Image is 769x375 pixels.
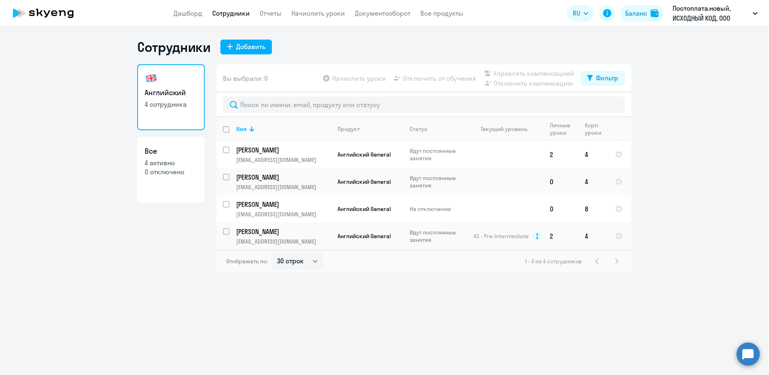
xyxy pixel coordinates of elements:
[579,195,609,223] td: 8
[543,141,579,168] td: 2
[579,223,609,250] td: 4
[137,137,205,203] a: Все4 активно0 отключено
[355,9,410,17] a: Документооборот
[236,200,329,209] p: [PERSON_NAME]
[673,3,750,23] p: Постоплата.новый, ИСХОДНЫЙ КОД, ООО
[543,168,579,195] td: 0
[236,156,331,164] p: [EMAIL_ADDRESS][DOMAIN_NAME]
[596,73,619,83] div: Фильтр
[338,178,391,185] span: Английский General
[145,100,197,109] p: 4 сотрудника
[236,173,329,182] p: [PERSON_NAME]
[338,205,391,213] span: Английский General
[236,238,331,245] p: [EMAIL_ADDRESS][DOMAIN_NAME]
[137,64,205,130] a: Английский4 сотрудника
[212,9,250,17] a: Сотрудники
[473,125,543,133] div: Текущий уровень
[338,232,391,240] span: Английский General
[410,229,466,244] p: Идут постоянные занятия
[236,145,331,155] a: [PERSON_NAME]
[236,183,331,191] p: [EMAIL_ADDRESS][DOMAIN_NAME]
[236,173,331,182] a: [PERSON_NAME]
[550,122,573,136] div: Личные уроки
[567,5,594,21] button: RU
[236,145,329,155] p: [PERSON_NAME]
[236,227,331,236] a: [PERSON_NAME]
[410,174,466,189] p: Идут постоянные занятия
[669,3,762,23] button: Постоплата.новый, ИСХОДНЫЙ КОД, ООО
[226,258,268,265] span: Отображать по:
[543,195,579,223] td: 0
[581,71,625,86] button: Фильтр
[525,258,582,265] span: 1 - 4 из 4 сотрудников
[173,9,202,17] a: Дашборд
[236,125,331,133] div: Имя
[579,141,609,168] td: 4
[260,9,281,17] a: Отчеты
[420,9,463,17] a: Все продукты
[338,125,403,133] div: Продукт
[550,122,578,136] div: Личные уроки
[410,205,466,213] p: На отключении
[145,72,158,85] img: english
[338,125,360,133] div: Продукт
[651,9,659,17] img: balance
[236,125,247,133] div: Имя
[585,122,603,136] div: Корп. уроки
[626,8,647,18] div: Баланс
[145,167,197,176] p: 0 отключено
[236,200,331,209] a: [PERSON_NAME]
[481,125,528,133] div: Текущий уровень
[338,151,391,158] span: Английский General
[236,42,265,52] div: Добавить
[585,122,608,136] div: Корп. уроки
[621,5,664,21] button: Балансbalance
[579,168,609,195] td: 4
[223,96,625,113] input: Поиск по имени, email, продукту или статусу
[137,39,211,55] h1: Сотрудники
[236,227,329,236] p: [PERSON_NAME]
[220,40,272,54] button: Добавить
[474,232,529,240] span: A2 - Pre-Intermediate
[145,146,197,157] h3: Все
[145,87,197,98] h3: Английский
[236,211,331,218] p: [EMAIL_ADDRESS][DOMAIN_NAME]
[410,147,466,162] p: Идут постоянные занятия
[410,125,427,133] div: Статус
[410,125,466,133] div: Статус
[223,73,268,83] span: Вы выбрали: 0
[291,9,345,17] a: Начислить уроки
[543,223,579,250] td: 2
[145,158,197,167] p: 4 активно
[573,8,580,18] span: RU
